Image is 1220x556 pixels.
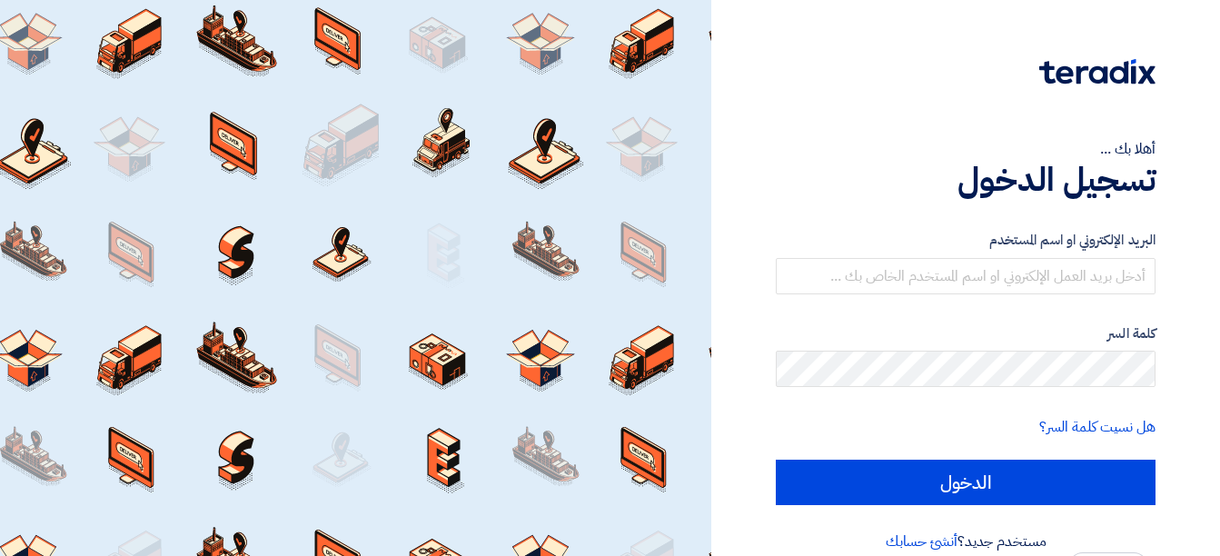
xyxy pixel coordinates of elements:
h1: تسجيل الدخول [776,160,1156,200]
div: أهلا بك ... [776,138,1156,160]
div: مستخدم جديد؟ [776,531,1156,552]
input: أدخل بريد العمل الإلكتروني او اسم المستخدم الخاص بك ... [776,258,1156,294]
a: أنشئ حسابك [886,531,957,552]
img: Teradix logo [1039,59,1156,84]
label: كلمة السر [776,323,1156,344]
a: هل نسيت كلمة السر؟ [1039,416,1156,438]
label: البريد الإلكتروني او اسم المستخدم [776,230,1156,251]
input: الدخول [776,460,1156,505]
